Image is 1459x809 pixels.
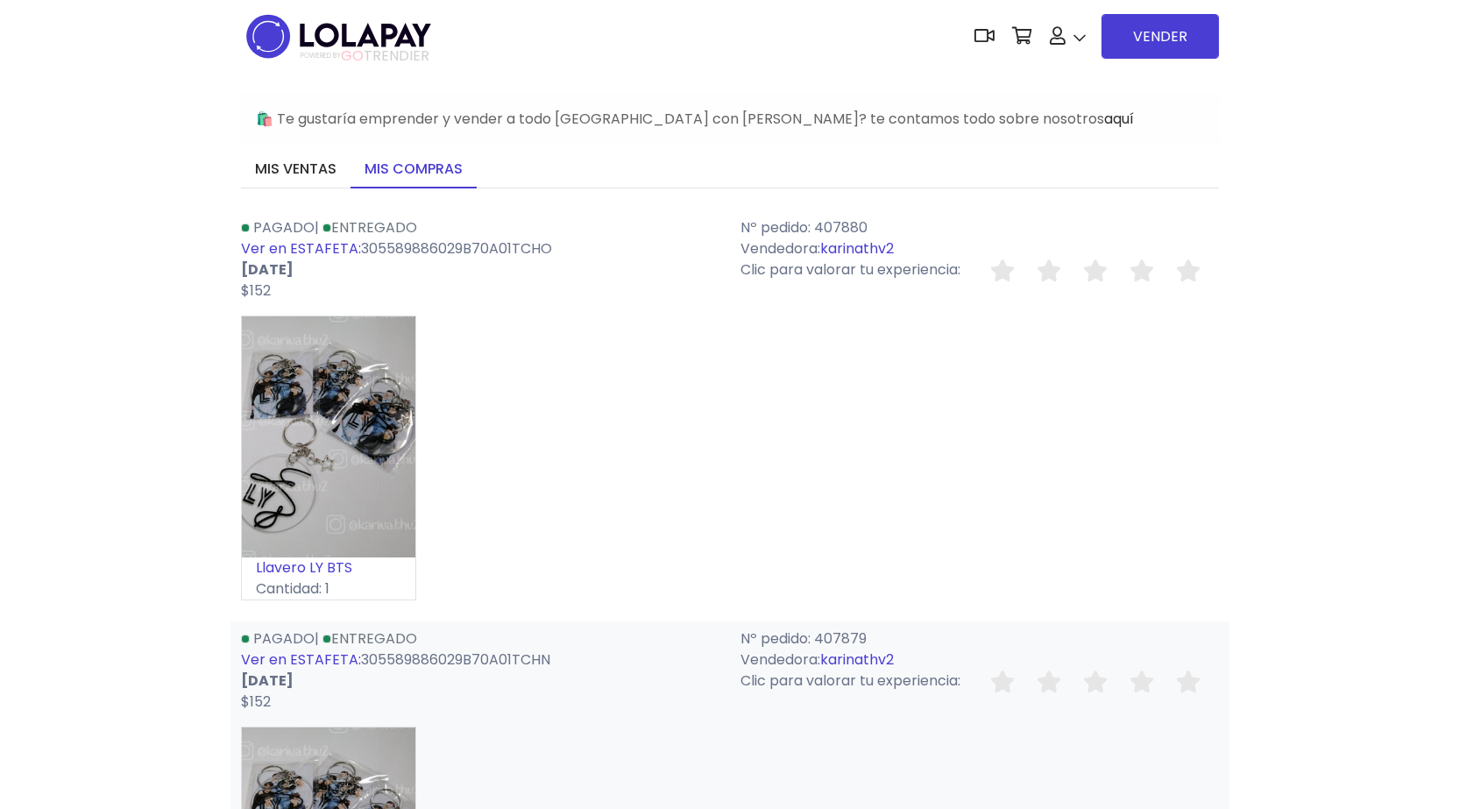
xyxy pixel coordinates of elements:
[253,217,315,238] span: Pagado
[341,46,364,66] span: GO
[253,628,315,649] span: Pagado
[740,649,1219,671] p: Vendedora:
[820,649,894,670] a: karinathv2
[241,238,361,259] a: Ver en ESTAFETA:
[322,628,417,649] a: Entregado
[740,238,1219,259] p: Vendedora:
[242,316,415,557] img: small_1737328292245.jpeg
[322,217,417,238] a: Entregado
[241,152,351,188] a: Mis ventas
[241,671,719,692] p: [DATE]
[241,649,361,670] a: Ver en ESTAFETA:
[256,557,352,578] a: Llavero LY BTS
[242,578,415,600] p: Cantidad: 1
[1104,109,1134,129] a: aquí
[256,109,1134,129] span: 🛍️ Te gustaría emprender y vender a todo [GEOGRAPHIC_DATA] con [PERSON_NAME]? te contamos todo so...
[230,217,730,302] div: | 305589886029B70A01TCHO
[241,692,271,712] span: $152
[740,259,960,280] span: Clic para valorar tu experiencia:
[301,48,429,64] span: TRENDIER
[241,280,271,301] span: $152
[241,9,436,64] img: logo
[230,628,730,713] div: | 305589886029B70A01TCHN
[1101,14,1219,59] a: VENDER
[740,671,960,691] span: Clic para valorar tu experiencia:
[301,51,341,60] span: POWERED BY
[820,238,894,259] a: karinathv2
[740,217,1219,238] p: Nº pedido: 407880
[740,628,1219,649] p: Nº pedido: 407879
[351,152,477,188] a: Mis compras
[241,259,719,280] p: [DATE]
